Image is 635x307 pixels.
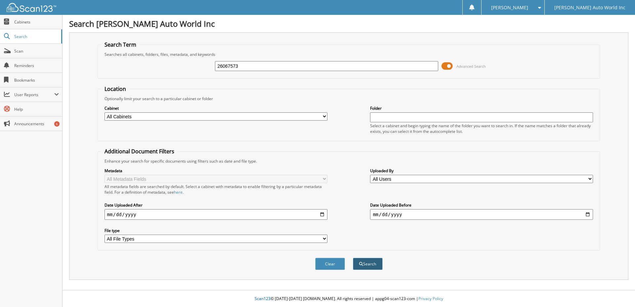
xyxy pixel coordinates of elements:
[418,296,443,301] a: Privacy Policy
[14,121,59,127] span: Announcements
[491,6,528,10] span: [PERSON_NAME]
[101,158,597,164] div: Enhance your search for specific documents using filters such as date and file type.
[14,77,59,83] span: Bookmarks
[101,41,140,48] legend: Search Term
[105,209,327,220] input: start
[54,121,60,127] div: 6
[14,34,58,39] span: Search
[370,209,593,220] input: end
[14,106,59,112] span: Help
[105,168,327,173] label: Metadata
[370,105,593,111] label: Folder
[69,18,628,29] h1: Search [PERSON_NAME] Auto World Inc
[101,148,178,155] legend: Additional Document Filters
[14,19,59,25] span: Cabinets
[101,85,129,93] legend: Location
[63,291,635,307] div: © [DATE]-[DATE] [DOMAIN_NAME]. All rights reserved | appg04-scan123-com |
[370,123,593,134] div: Select a cabinet and begin typing the name of the folder you want to search in. If the name match...
[174,189,183,195] a: here
[105,228,327,233] label: File type
[14,92,54,97] span: User Reports
[353,258,383,270] button: Search
[255,296,271,301] span: Scan123
[101,52,597,57] div: Searches all cabinets, folders, files, metadata, and keywords
[456,64,486,69] span: Advanced Search
[315,258,345,270] button: Clear
[105,105,327,111] label: Cabinet
[14,48,59,54] span: Scan
[370,168,593,173] label: Uploaded By
[105,202,327,208] label: Date Uploaded After
[7,3,56,12] img: scan123-logo-white.svg
[14,63,59,68] span: Reminders
[105,184,327,195] div: All metadata fields are searched by default. Select a cabinet with metadata to enable filtering b...
[602,275,635,307] iframe: Chat Widget
[554,6,625,10] span: [PERSON_NAME] Auto World Inc
[370,202,593,208] label: Date Uploaded Before
[101,96,597,101] div: Optionally limit your search to a particular cabinet or folder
